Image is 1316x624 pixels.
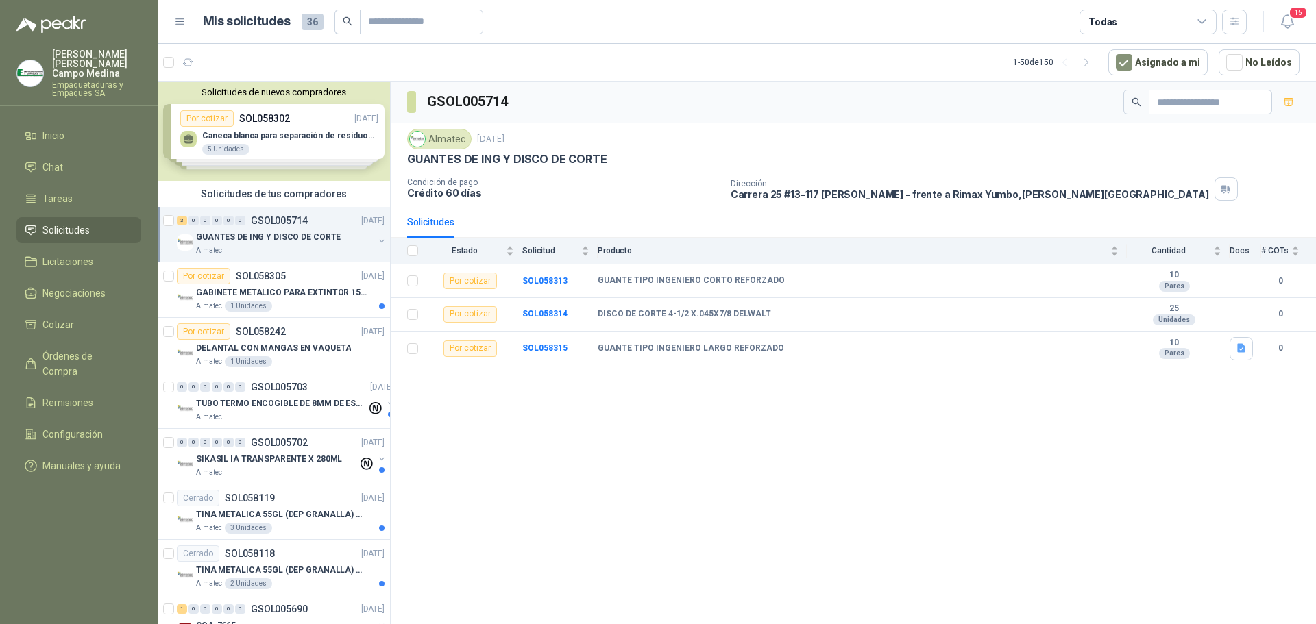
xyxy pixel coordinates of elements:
[1159,281,1190,292] div: Pares
[42,160,63,175] span: Chat
[443,273,497,289] div: Por cotizar
[212,382,222,392] div: 0
[361,603,385,616] p: [DATE]
[1127,238,1230,264] th: Cantidad
[225,356,272,367] div: 1 Unidades
[196,397,367,410] p: TUBO TERMO ENCOGIBLE DE 8MM DE ESPESOR X 5CMS
[598,275,785,286] b: GUANTE TIPO INGENIERO CORTO REFORZADO
[212,438,222,447] div: 0
[407,177,720,187] p: Condición de pago
[1261,308,1300,321] b: 0
[16,249,141,275] a: Licitaciones
[427,91,510,112] h3: GSOL005714
[235,604,245,614] div: 0
[42,317,74,332] span: Cotizar
[158,318,390,373] a: Por cotizarSOL058242[DATE] Company LogoDELANTAL CON MANGAS EN VAQUETAAlmatec1 Unidades
[200,382,210,392] div: 0
[177,490,219,506] div: Cerrado
[16,280,141,306] a: Negociaciones
[42,349,128,379] span: Órdenes de Compra
[302,14,324,30] span: 36
[407,187,720,199] p: Crédito 60 días
[200,604,210,614] div: 0
[177,456,193,473] img: Company Logo
[158,181,390,207] div: Solicitudes de tus compradores
[196,467,222,478] p: Almatec
[223,382,234,392] div: 0
[225,578,272,589] div: 2 Unidades
[203,12,291,32] h1: Mis solicitudes
[177,345,193,362] img: Company Logo
[426,238,522,264] th: Estado
[17,60,43,86] img: Company Logo
[196,508,367,521] p: TINA METALICA 55GL (DEP GRANALLA) CON TAPA
[343,16,352,26] span: search
[1289,6,1308,19] span: 15
[361,547,385,560] p: [DATE]
[1153,314,1195,325] div: Unidades
[188,604,199,614] div: 0
[196,356,222,367] p: Almatec
[196,453,342,466] p: SIKASIL IA TRANSPARENTE X 280ML
[16,312,141,338] a: Cotizar
[163,87,385,97] button: Solicitudes de nuevos compradores
[235,216,245,225] div: 0
[177,212,387,256] a: 3 0 0 0 0 0 GSOL005714[DATE] Company LogoGUANTES DE ING Y DISCO DE CORTEAlmatec
[158,262,390,318] a: Por cotizarSOL058305[DATE] Company LogoGABINETE METALICO PARA EXTINTOR 15 LBAlmatec1 Unidades
[196,342,351,355] p: DELANTAL CON MANGAS EN VAQUETA
[223,216,234,225] div: 0
[251,438,308,447] p: GSOL005702
[1013,51,1097,73] div: 1 - 50 de 150
[407,214,454,229] div: Solicitudes
[235,382,245,392] div: 0
[1261,246,1289,255] span: # COTs
[522,276,568,286] a: SOL058313
[52,81,141,97] p: Empaquetaduras y Empaques SA
[42,128,64,143] span: Inicio
[16,453,141,479] a: Manuales y ayuda
[225,301,272,312] div: 1 Unidades
[731,179,1209,188] p: Dirección
[522,309,568,319] a: SOL058314
[196,231,341,244] p: GUANTES DE ING Y DISCO DE CORTE
[1261,342,1300,355] b: 0
[42,191,73,206] span: Tareas
[361,325,385,338] p: [DATE]
[598,246,1108,255] span: Producto
[522,238,598,264] th: Solicitud
[443,340,497,357] div: Por cotizar
[598,343,784,354] b: GUANTE TIPO INGENIERO LARGO REFORZADO
[251,604,308,614] p: GSOL005690
[16,217,141,243] a: Solicitudes
[16,343,141,384] a: Órdenes de Compra
[196,564,367,577] p: TINA METALICA 55GL (DEP GRANALLA) CON TAPA
[370,381,393,394] p: [DATE]
[188,216,199,225] div: 0
[177,438,187,447] div: 0
[177,545,219,562] div: Cerrado
[361,492,385,505] p: [DATE]
[223,604,234,614] div: 0
[158,540,390,595] a: CerradoSOL058118[DATE] Company LogoTINA METALICA 55GL (DEP GRANALLA) CON TAPAAlmatec2 Unidades
[42,427,103,442] span: Configuración
[177,323,230,340] div: Por cotizar
[1088,14,1117,29] div: Todas
[212,216,222,225] div: 0
[177,290,193,306] img: Company Logo
[251,382,308,392] p: GSOL005703
[177,234,193,251] img: Company Logo
[361,270,385,283] p: [DATE]
[177,216,187,225] div: 3
[1261,238,1316,264] th: # COTs
[251,216,308,225] p: GSOL005714
[196,578,222,589] p: Almatec
[598,238,1127,264] th: Producto
[1127,246,1210,255] span: Cantidad
[188,382,199,392] div: 0
[16,421,141,447] a: Configuración
[42,458,121,473] span: Manuales y ayuda
[361,436,385,449] p: [DATE]
[522,343,568,353] a: SOL058315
